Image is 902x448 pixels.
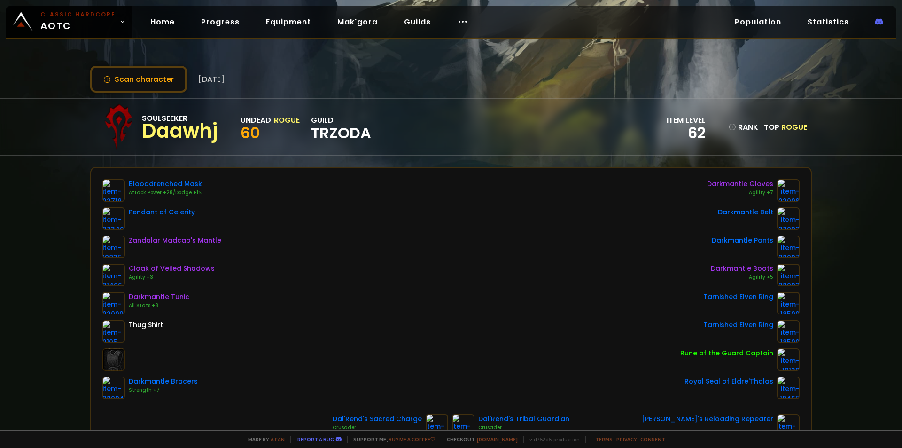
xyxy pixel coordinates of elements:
div: [PERSON_NAME]'s Reloading Repeater [642,414,773,424]
button: Scan character [90,66,187,93]
img: item-22004 [102,377,125,399]
div: Zandalar Madcap's Mantle [129,236,221,245]
a: Terms [595,436,613,443]
div: Strength +7 [129,386,198,394]
img: item-22347 [777,414,800,437]
img: item-22007 [777,236,800,258]
div: Dal'Rend's Sacred Charge [333,414,422,424]
div: rank [729,121,758,133]
div: Attack Power +28/Dodge +1% [129,189,202,196]
div: Darkmantle Bracers [129,377,198,386]
div: Royal Seal of Eldre'Thalas [684,377,773,386]
img: item-18500 [777,320,800,343]
div: Darkmantle Gloves [707,179,773,189]
div: Crusader [478,424,569,432]
div: 62 [667,126,706,140]
div: Blooddrenched Mask [129,179,202,189]
span: Rogue [781,122,807,133]
a: Privacy [616,436,637,443]
div: Rune of the Guard Captain [680,348,773,358]
div: Top [764,121,807,133]
div: Dal'Rend's Tribal Guardian [478,414,569,424]
span: TRZODA [311,126,371,140]
a: Report a bug [297,436,334,443]
img: item-22002 [777,207,800,230]
a: Equipment [258,12,319,31]
div: guild [311,114,371,140]
a: Guilds [397,12,438,31]
a: Consent [640,436,665,443]
img: item-21406 [102,264,125,286]
small: Classic Hardcore [40,10,116,19]
span: [DATE] [198,73,225,85]
img: item-19835 [102,236,125,258]
div: Darkmantle Boots [711,264,773,274]
div: Rogue [274,114,300,126]
div: Darkmantle Belt [718,207,773,217]
img: item-2105 [102,320,125,343]
a: Home [143,12,182,31]
a: Population [727,12,789,31]
a: [DOMAIN_NAME] [477,436,518,443]
a: Progress [194,12,247,31]
a: Buy me a coffee [389,436,435,443]
div: Soulseeker [142,112,218,124]
div: Agility +5 [711,274,773,281]
img: item-22006 [777,179,800,202]
a: a fan [271,436,285,443]
a: Statistics [800,12,856,31]
span: Support me, [347,436,435,443]
span: v. d752d5 - production [523,436,580,443]
div: Daawhj [142,124,218,138]
div: Thug Shirt [129,320,163,330]
img: item-12940 [426,414,448,437]
div: Agility +7 [707,189,773,196]
div: Cloak of Veiled Shadows [129,264,215,274]
div: Pendant of Celerity [129,207,195,217]
a: Mak'gora [330,12,385,31]
img: item-22718 [102,179,125,202]
div: Tarnished Elven Ring [703,292,773,302]
img: item-22003 [777,264,800,286]
img: item-18465 [777,377,800,399]
img: item-12939 [452,414,474,437]
div: Agility +3 [129,274,215,281]
div: All Stats +3 [129,302,189,309]
div: Undead [241,114,271,126]
img: item-22009 [102,292,125,314]
a: Classic HardcoreAOTC [6,6,132,38]
div: Tarnished Elven Ring [703,320,773,330]
span: Made by [242,436,285,443]
img: item-19120 [777,348,800,371]
div: Darkmantle Pants [712,236,773,245]
div: Crusader [333,424,422,432]
div: Darkmantle Tunic [129,292,189,302]
img: item-18500 [777,292,800,314]
img: item-22340 [102,207,125,230]
span: 60 [241,122,260,143]
div: item level [667,114,706,126]
span: AOTC [40,10,116,33]
span: Checkout [441,436,518,443]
